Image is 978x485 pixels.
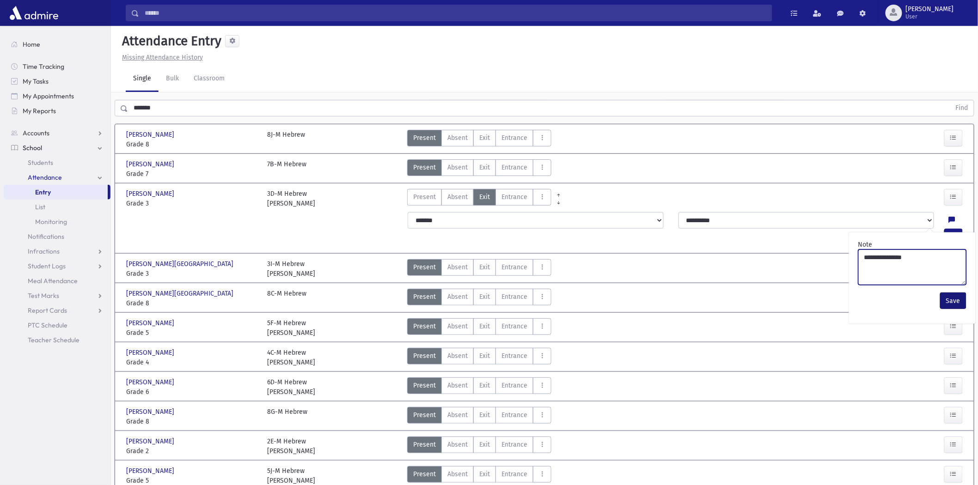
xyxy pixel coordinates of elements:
a: PTC Schedule [4,318,110,333]
h5: Attendance Entry [118,33,221,49]
span: Monitoring [35,218,67,226]
span: Entrance [501,381,527,390]
span: Exit [479,351,490,361]
span: Grade 4 [126,358,258,367]
span: Time Tracking [23,62,64,71]
a: Infractions [4,244,110,259]
span: Present [413,469,436,479]
u: Missing Attendance History [122,54,203,61]
a: School [4,140,110,155]
span: Grade 8 [126,417,258,426]
span: [PERSON_NAME] [126,436,176,446]
span: [PERSON_NAME] [126,407,176,417]
input: Search [139,5,772,21]
span: Entrance [501,163,527,172]
div: AttTypes [407,436,551,456]
a: My Reports [4,103,110,118]
div: AttTypes [407,159,551,179]
span: [PERSON_NAME] [126,130,176,139]
a: Home [4,37,110,52]
span: [PERSON_NAME] [126,318,176,328]
div: 8G-M Hebrew [267,407,307,426]
span: Exit [479,262,490,272]
div: AttTypes [407,407,551,426]
span: Exit [479,163,490,172]
div: AttTypes [407,189,551,208]
a: Teacher Schedule [4,333,110,347]
a: Report Cards [4,303,110,318]
span: Meal Attendance [28,277,78,285]
span: [PERSON_NAME] [126,466,176,476]
a: Entry [4,185,108,200]
span: My Tasks [23,77,49,85]
span: [PERSON_NAME] [126,159,176,169]
span: Present [413,163,436,172]
span: Absent [447,292,468,302]
span: Grade 5 [126,328,258,338]
a: Accounts [4,126,110,140]
a: Missing Attendance History [118,54,203,61]
span: Exit [479,321,490,331]
span: Present [413,321,436,331]
span: Home [23,40,40,48]
span: Attendance [28,173,62,182]
span: Grade 3 [126,199,258,208]
span: Exit [479,410,490,420]
span: Grade 3 [126,269,258,279]
span: Entrance [501,351,527,361]
div: 4C-M Hebrew [PERSON_NAME] [267,348,315,367]
span: Present [413,133,436,143]
a: Meal Attendance [4,273,110,288]
span: Entrance [501,192,527,202]
span: Exit [479,292,490,302]
span: Grade 6 [126,387,258,397]
a: Test Marks [4,288,110,303]
div: AttTypes [407,348,551,367]
span: Exit [479,381,490,390]
span: Student Logs [28,262,66,270]
a: Attendance [4,170,110,185]
a: Students [4,155,110,170]
span: Absent [447,440,468,449]
span: Entrance [501,410,527,420]
span: Absent [447,192,468,202]
span: [PERSON_NAME][GEOGRAPHIC_DATA] [126,259,235,269]
a: Monitoring [4,214,110,229]
span: Test Marks [28,291,59,300]
span: Absent [447,469,468,479]
span: Infractions [28,247,60,255]
div: 5F-M Hebrew [PERSON_NAME] [267,318,315,338]
span: [PERSON_NAME][GEOGRAPHIC_DATA] [126,289,235,298]
a: Single [126,66,159,92]
span: Present [413,351,436,361]
div: 2E-M Hebrew [PERSON_NAME] [267,436,315,456]
span: [PERSON_NAME] [126,348,176,358]
span: Absent [447,381,468,390]
span: Present [413,192,436,202]
div: 3D-M Hebrew [PERSON_NAME] [267,189,315,208]
button: Save [940,292,966,309]
span: Entry [35,188,51,196]
div: 8J-M Hebrew [267,130,305,149]
span: Exit [479,469,490,479]
span: Absent [447,321,468,331]
span: Exit [479,133,490,143]
span: Present [413,262,436,272]
div: 6D-M Hebrew [PERSON_NAME] [267,377,315,397]
span: Absent [447,163,468,172]
a: List [4,200,110,214]
span: PTC Schedule [28,321,67,329]
button: Find [950,100,974,116]
span: Notifications [28,232,64,241]
span: Absent [447,351,468,361]
span: Grade 8 [126,139,258,149]
a: Time Tracking [4,59,110,74]
img: AdmirePro [7,4,61,22]
span: School [23,144,42,152]
span: Grade 2 [126,446,258,456]
span: [PERSON_NAME] [126,189,176,199]
span: Report Cards [28,306,67,315]
span: Absent [447,410,468,420]
span: Absent [447,262,468,272]
a: Notifications [4,229,110,244]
